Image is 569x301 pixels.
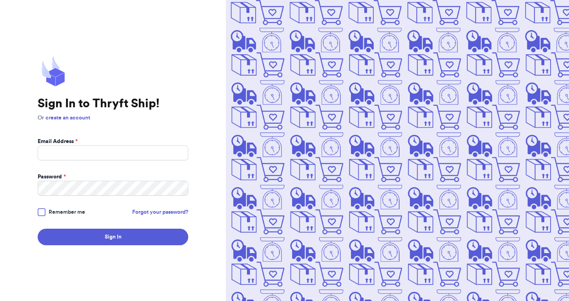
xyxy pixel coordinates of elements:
[38,114,188,122] p: Or
[38,173,66,181] label: Password
[38,97,188,111] h1: Sign In to Thryft Ship!
[38,138,78,145] label: Email Address
[45,115,90,121] a: create an account
[132,208,188,216] a: Forgot your password?
[49,208,85,216] span: Remember me
[38,229,188,245] button: Sign In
